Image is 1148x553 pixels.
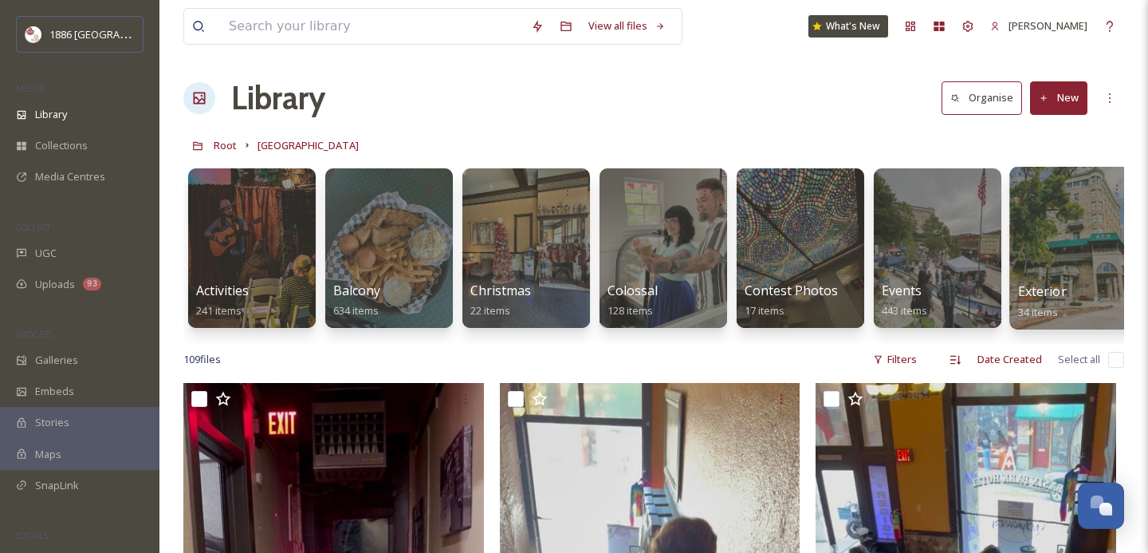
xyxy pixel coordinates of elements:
[942,81,1022,114] button: Organise
[49,26,175,41] span: 1886 [GEOGRAPHIC_DATA]
[196,303,242,318] span: 241 items
[258,136,359,155] a: [GEOGRAPHIC_DATA]
[83,278,101,290] div: 93
[35,107,67,122] span: Library
[35,478,79,493] span: SnapLink
[882,303,927,318] span: 443 items
[745,282,899,299] span: Contest Photos (Seasons)
[470,303,510,318] span: 22 items
[1030,81,1087,114] button: New
[607,282,658,299] span: Colossal
[16,82,44,94] span: MEDIA
[35,353,78,368] span: Galleries
[470,283,531,318] a: Christmas22 items
[969,344,1050,375] div: Date Created
[196,283,249,318] a: Activities241 items
[1008,18,1087,33] span: [PERSON_NAME]
[196,282,249,299] span: Activities
[16,328,53,340] span: WIDGETS
[333,303,379,318] span: 634 items
[35,384,74,399] span: Embeds
[745,283,899,318] a: Contest Photos (Seasons)17 items
[607,303,653,318] span: 128 items
[35,415,69,430] span: Stories
[1018,304,1059,318] span: 34 items
[1018,284,1067,319] a: Exterior34 items
[231,74,325,122] a: Library
[214,136,237,155] a: Root
[258,138,359,152] span: [GEOGRAPHIC_DATA]
[607,283,658,318] a: Colossal128 items
[183,352,221,367] span: 109 file s
[35,277,75,292] span: Uploads
[16,529,48,541] span: SOCIALS
[35,447,61,462] span: Maps
[942,81,1030,114] a: Organise
[221,9,523,44] input: Search your library
[865,344,925,375] div: Filters
[982,10,1095,41] a: [PERSON_NAME]
[35,138,88,153] span: Collections
[745,303,784,318] span: 17 items
[333,282,380,299] span: Balcony
[16,221,50,233] span: COLLECT
[470,282,531,299] span: Christmas
[26,26,41,42] img: logos.png
[333,283,380,318] a: Balcony634 items
[214,138,237,152] span: Root
[1078,483,1124,529] button: Open Chat
[35,169,105,184] span: Media Centres
[35,246,57,261] span: UGC
[882,283,927,318] a: Events443 items
[808,15,888,38] a: What's New
[1018,282,1067,300] span: Exterior
[580,10,674,41] a: View all files
[1058,352,1100,367] span: Select all
[882,282,922,299] span: Events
